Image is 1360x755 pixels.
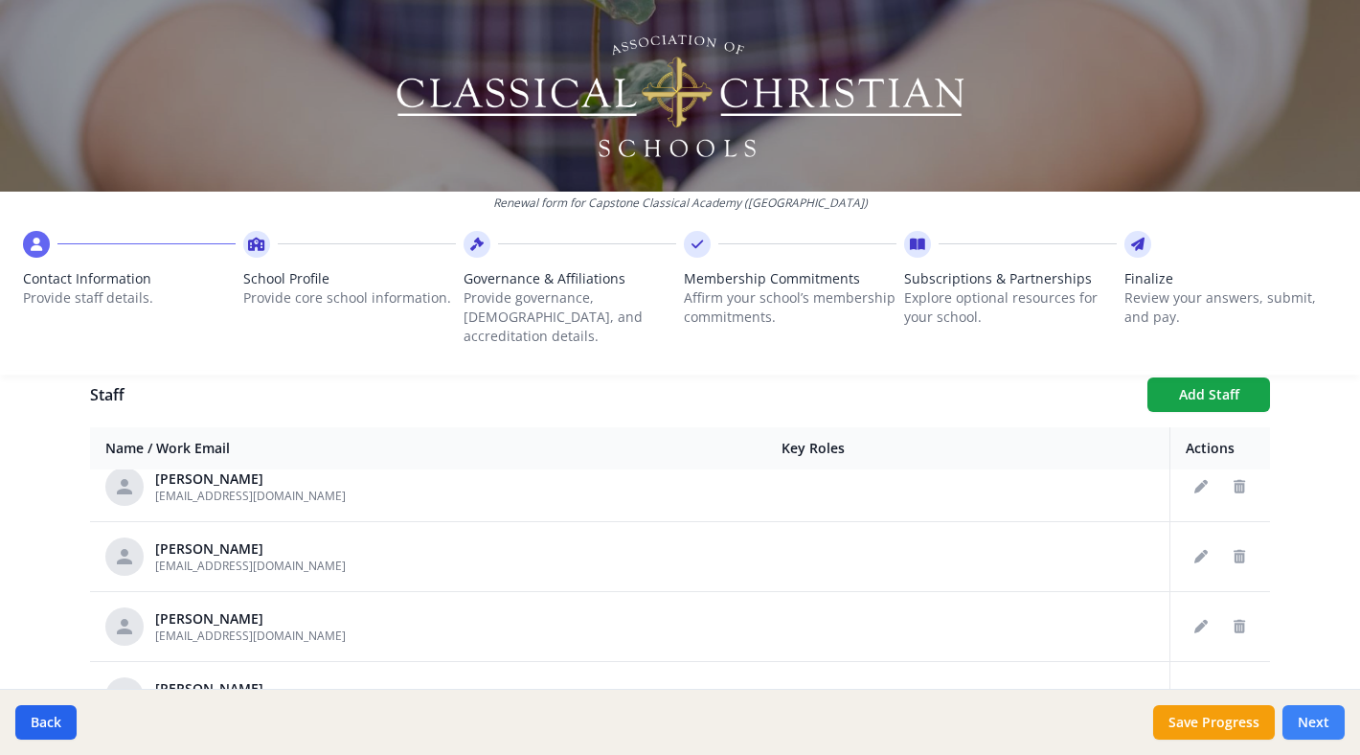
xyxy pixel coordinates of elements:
[394,29,967,163] img: Logo
[155,609,346,629] div: [PERSON_NAME]
[155,488,346,504] span: [EMAIL_ADDRESS][DOMAIN_NAME]
[23,288,236,308] p: Provide staff details.
[1224,471,1255,502] button: Delete staff
[904,288,1117,327] p: Explore optional resources for your school.
[1186,541,1216,572] button: Edit staff
[155,628,346,644] span: [EMAIL_ADDRESS][DOMAIN_NAME]
[155,539,346,559] div: [PERSON_NAME]
[90,427,766,470] th: Name / Work Email
[1153,705,1275,740] button: Save Progress
[243,269,456,288] span: School Profile
[684,288,896,327] p: Affirm your school’s membership commitments.
[243,288,456,308] p: Provide core school information.
[155,679,346,698] div: [PERSON_NAME]
[1224,611,1255,642] button: Delete staff
[1147,377,1270,412] button: Add Staff
[1186,471,1216,502] button: Edit staff
[684,269,896,288] span: Membership Commitments
[766,427,1170,470] th: Key Roles
[1224,541,1255,572] button: Delete staff
[1282,705,1345,740] button: Next
[15,705,77,740] button: Back
[464,269,676,288] span: Governance & Affiliations
[1186,611,1216,642] button: Edit staff
[155,469,346,489] div: [PERSON_NAME]
[155,558,346,574] span: [EMAIL_ADDRESS][DOMAIN_NAME]
[904,269,1117,288] span: Subscriptions & Partnerships
[1170,427,1271,470] th: Actions
[464,288,676,346] p: Provide governance, [DEMOGRAPHIC_DATA], and accreditation details.
[1186,681,1216,712] button: Edit staff
[1124,288,1337,327] p: Review your answers, submit, and pay.
[90,383,1132,406] h1: Staff
[23,269,236,288] span: Contact Information
[1224,681,1255,712] button: Delete staff
[1124,269,1337,288] span: Finalize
